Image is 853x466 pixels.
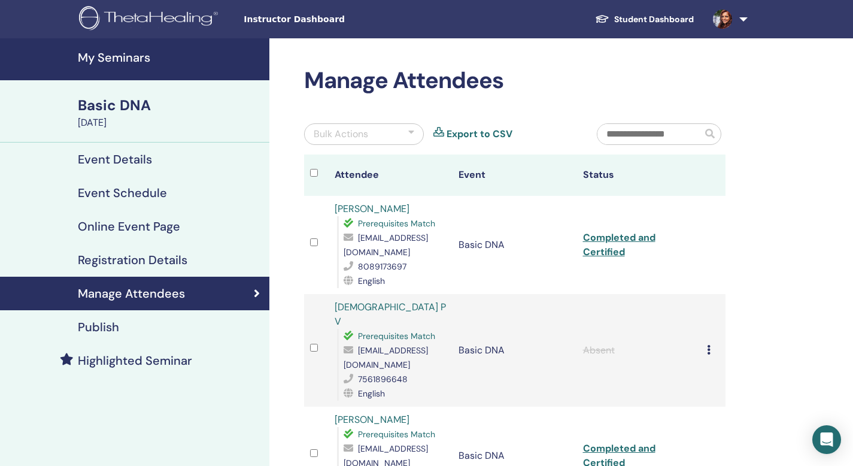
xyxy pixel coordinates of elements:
span: [EMAIL_ADDRESS][DOMAIN_NAME] [344,345,428,370]
td: Basic DNA [453,196,576,294]
img: graduation-cap-white.svg [595,14,609,24]
a: Student Dashboard [585,8,703,31]
th: Event [453,155,576,196]
th: Status [577,155,701,196]
h4: Manage Attendees [78,286,185,301]
img: logo.png [79,6,222,33]
h4: My Seminars [78,50,262,65]
a: [PERSON_NAME] [335,413,409,426]
span: 7561896648 [358,374,408,385]
td: Basic DNA [453,294,576,407]
a: Completed and Certified [583,231,655,258]
span: 8089173697 [358,261,406,272]
div: Basic DNA [78,95,262,116]
h4: Registration Details [78,253,187,267]
th: Attendee [329,155,453,196]
a: Export to CSV [447,127,512,141]
span: Instructor Dashboard [244,13,423,26]
a: [PERSON_NAME] [335,202,409,215]
h2: Manage Attendees [304,67,725,95]
h4: Event Schedule [78,186,167,200]
h4: Publish [78,320,119,334]
div: Bulk Actions [314,127,368,141]
span: Prerequisites Match [358,218,435,229]
div: [DATE] [78,116,262,130]
a: Basic DNA[DATE] [71,95,269,130]
span: Prerequisites Match [358,429,435,440]
span: English [358,388,385,399]
span: [EMAIL_ADDRESS][DOMAIN_NAME] [344,232,428,258]
h4: Highlighted Seminar [78,353,192,368]
h4: Online Event Page [78,219,180,234]
span: Prerequisites Match [358,331,435,341]
a: [DEMOGRAPHIC_DATA] P V [335,301,446,328]
img: default.jpg [713,10,732,29]
span: English [358,276,385,286]
h4: Event Details [78,152,152,167]
div: Open Intercom Messenger [812,425,841,454]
